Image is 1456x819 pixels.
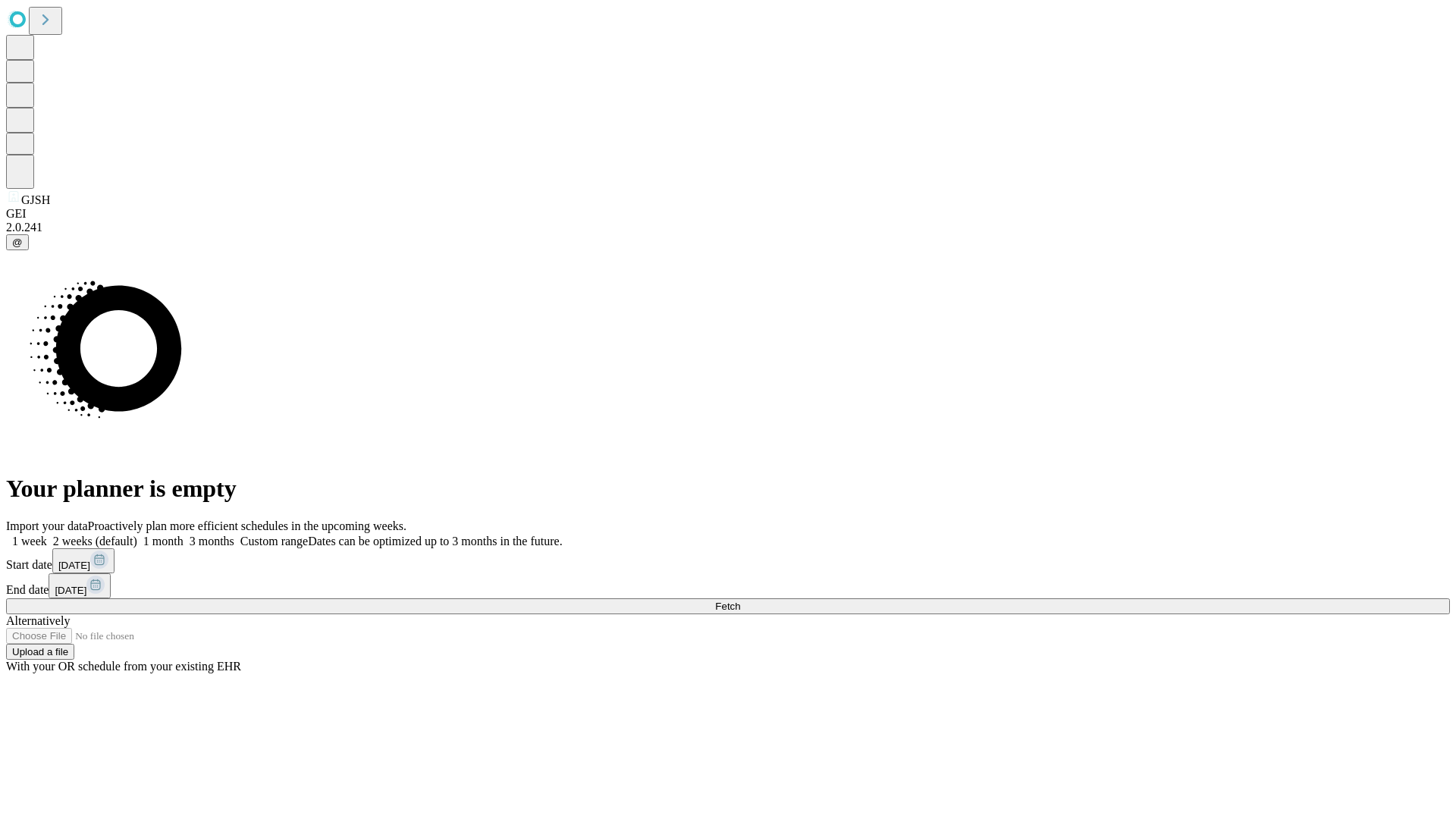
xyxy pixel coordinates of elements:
span: Alternatively [6,614,70,627]
span: [DATE] [55,585,86,596]
span: Import your data [6,519,88,532]
button: Upload a file [6,644,74,660]
span: 1 week [12,535,47,548]
h1: Your planner is empty [6,475,1450,503]
div: 2.0.241 [6,221,1450,234]
button: [DATE] [52,548,115,573]
span: @ [12,237,23,248]
button: [DATE] [49,573,111,598]
span: With your OR schedule from your existing EHR [6,660,241,673]
span: 2 weeks (default) [53,535,137,548]
span: Dates can be optimized up to 3 months in the future. [308,535,562,548]
span: Proactively plan more efficient schedules in the upcoming weeks. [88,519,406,532]
span: Custom range [240,535,308,548]
div: Start date [6,548,1450,573]
span: 1 month [143,535,184,548]
div: End date [6,573,1450,598]
div: GEI [6,207,1450,221]
span: Fetch [715,601,740,612]
span: 3 months [190,535,234,548]
button: Fetch [6,598,1450,614]
span: GJSH [21,193,50,206]
button: @ [6,234,29,250]
span: [DATE] [58,560,90,571]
